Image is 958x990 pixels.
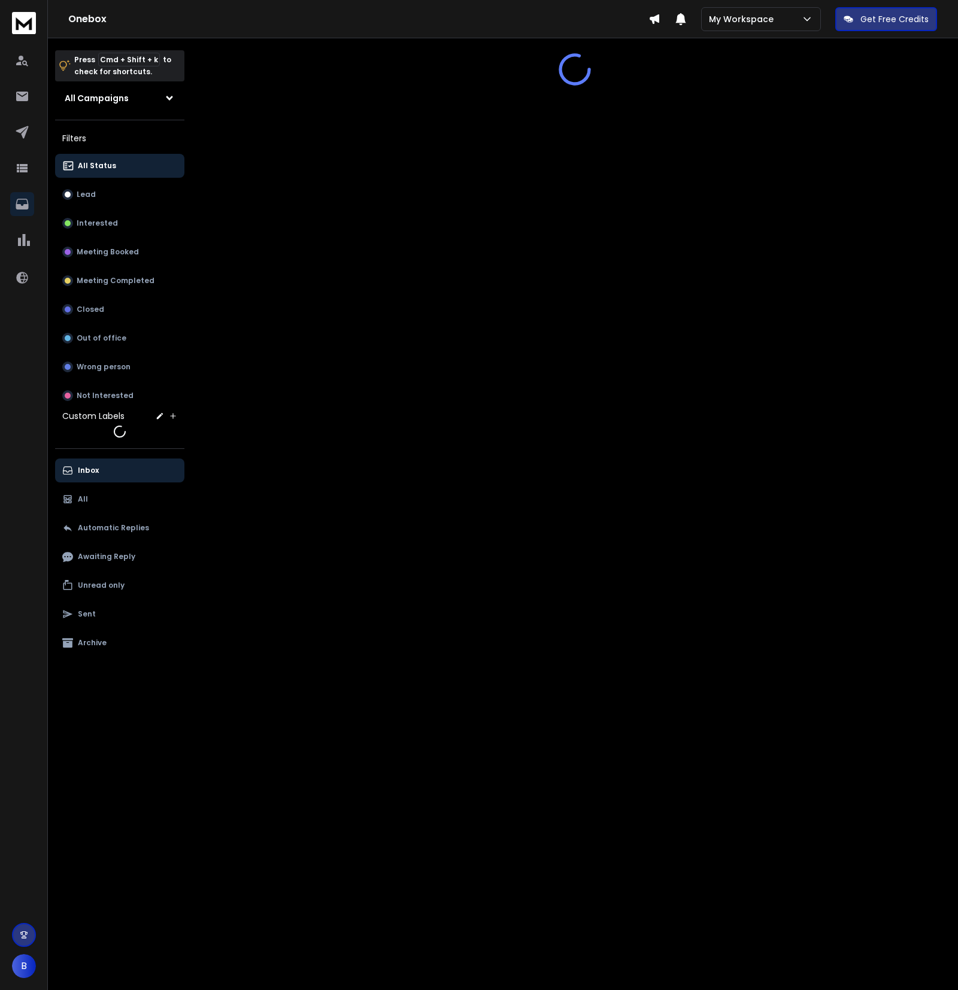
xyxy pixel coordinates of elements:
[74,54,171,78] p: Press to check for shortcuts.
[709,13,778,25] p: My Workspace
[78,494,88,504] p: All
[55,458,184,482] button: Inbox
[55,545,184,569] button: Awaiting Reply
[78,161,116,171] p: All Status
[55,183,184,206] button: Lead
[77,391,134,400] p: Not Interested
[77,276,154,286] p: Meeting Completed
[12,954,36,978] button: B
[55,355,184,379] button: Wrong person
[55,487,184,511] button: All
[78,638,107,648] p: Archive
[835,7,937,31] button: Get Free Credits
[55,130,184,147] h3: Filters
[12,12,36,34] img: logo
[98,53,160,66] span: Cmd + Shift + k
[860,13,929,25] p: Get Free Credits
[62,410,125,422] h3: Custom Labels
[78,581,125,590] p: Unread only
[65,92,129,104] h1: All Campaigns
[77,362,131,372] p: Wrong person
[78,609,96,619] p: Sent
[55,269,184,293] button: Meeting Completed
[55,384,184,408] button: Not Interested
[68,12,648,26] h1: Onebox
[55,154,184,178] button: All Status
[77,190,96,199] p: Lead
[55,573,184,597] button: Unread only
[77,333,126,343] p: Out of office
[55,211,184,235] button: Interested
[55,631,184,655] button: Archive
[78,523,149,533] p: Automatic Replies
[77,305,104,314] p: Closed
[78,552,135,561] p: Awaiting Reply
[77,218,118,228] p: Interested
[77,247,139,257] p: Meeting Booked
[55,326,184,350] button: Out of office
[55,602,184,626] button: Sent
[55,297,184,321] button: Closed
[55,86,184,110] button: All Campaigns
[78,466,99,475] p: Inbox
[55,516,184,540] button: Automatic Replies
[55,240,184,264] button: Meeting Booked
